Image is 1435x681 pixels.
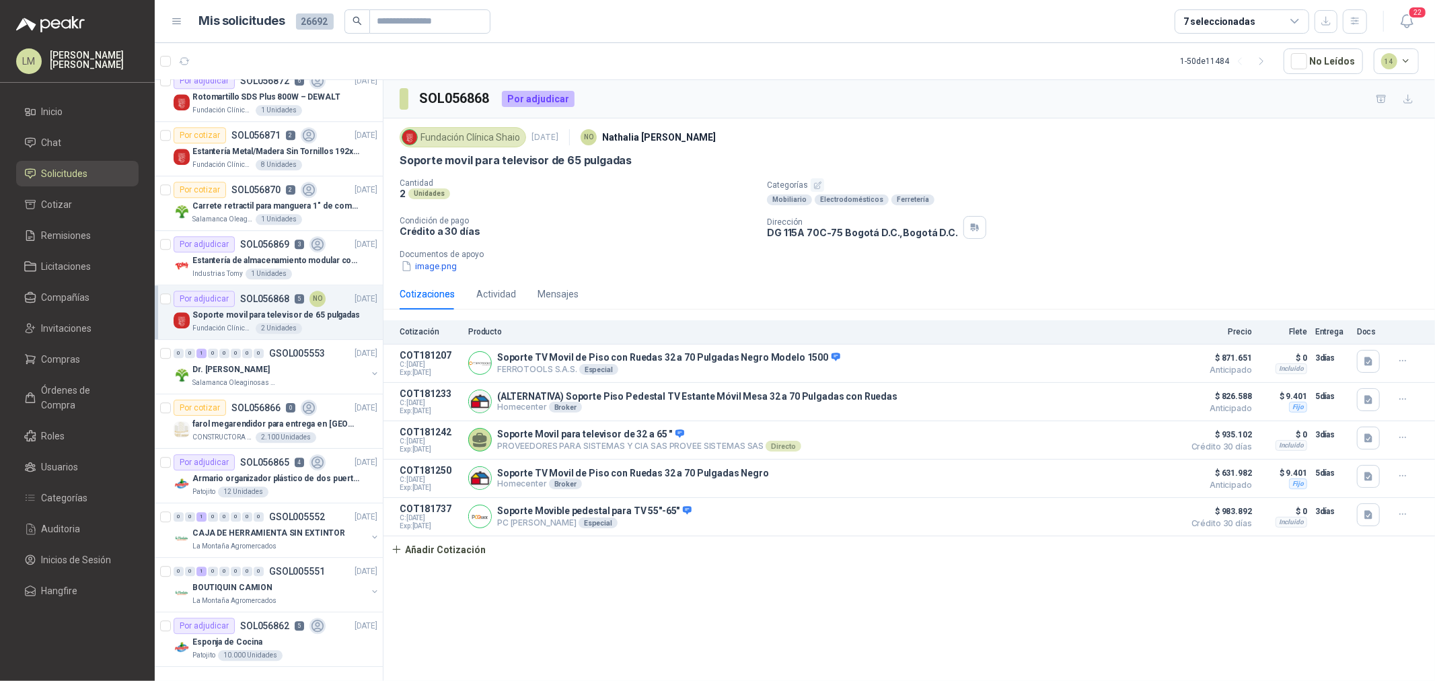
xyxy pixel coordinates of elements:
img: Company Logo [174,149,190,165]
span: 26692 [296,13,334,30]
p: 0 [286,403,295,413]
p: SOL056869 [240,240,289,249]
span: Auditoria [42,522,81,536]
span: 22 [1408,6,1427,19]
div: Por adjudicar [174,618,235,634]
span: Roles [42,429,65,443]
p: Precio [1185,327,1252,336]
span: Cotizar [42,197,73,212]
button: 14 [1374,48,1420,74]
img: Company Logo [174,367,190,383]
div: 0 [174,567,184,576]
div: 2.100 Unidades [256,432,316,443]
p: 2 [286,185,295,194]
span: $ 871.651 [1185,350,1252,366]
div: 0 [242,349,252,358]
div: Por adjudicar [502,91,575,107]
h1: Mis solicitudes [199,11,285,31]
img: Company Logo [174,258,190,274]
p: SOL056862 [240,621,289,631]
div: 0 [219,567,229,576]
a: Hangfire [16,578,139,604]
span: C: [DATE] [400,437,460,445]
a: Por adjudicarSOL0568726[DATE] Company LogoRotomartillo SDS Plus 800W – DEWALTFundación Clínica Sh... [155,67,383,122]
span: Exp: [DATE] [400,484,460,492]
div: Fijo [1289,402,1307,413]
p: SOL056868 [240,294,289,303]
p: CONSTRUCTORA GRUPO FIP [192,432,253,443]
div: 1 [196,512,207,522]
p: SOL056871 [231,131,281,140]
p: [DATE] [355,75,377,87]
img: Company Logo [174,94,190,110]
div: 0 [254,512,264,522]
div: Broker [549,402,582,413]
p: 5 días [1315,465,1349,481]
p: Esponja de Cocina [192,636,262,649]
div: Actividad [476,287,516,301]
a: Inicios de Sesión [16,547,139,573]
p: 2 [400,188,406,199]
div: 12 Unidades [218,487,268,497]
p: Dirección [767,217,958,227]
span: C: [DATE] [400,361,460,369]
span: Exp: [DATE] [400,369,460,377]
p: 6 [295,76,304,85]
div: 0 [242,512,252,522]
img: Company Logo [174,312,190,328]
p: COT181233 [400,388,460,399]
p: 3 [295,240,304,249]
div: 0 [174,512,184,522]
div: Ferretería [891,194,934,205]
a: Compañías [16,285,139,310]
div: Fijo [1289,478,1307,489]
div: 0 [231,349,241,358]
p: Industrias Tomy [192,268,243,279]
div: Fundación Clínica Shaio [400,127,526,147]
p: 4 [295,458,304,467]
p: Nathalia [PERSON_NAME] [602,130,716,145]
img: Company Logo [174,585,190,601]
span: Usuarios [42,460,79,474]
span: Exp: [DATE] [400,445,460,454]
p: 3 días [1315,503,1349,519]
span: Hangfire [42,583,78,598]
p: [DATE] [355,347,377,360]
p: Fundación Clínica Shaio [192,323,253,334]
div: Por adjudicar [174,73,235,89]
div: 2 Unidades [256,323,302,334]
a: Categorías [16,485,139,511]
p: BOUTIQUIN CAMION [192,581,272,594]
p: DG 115A 70C-75 Bogotá D.C. , Bogotá D.C. [767,227,958,238]
p: GSOL005552 [269,512,325,522]
p: Rotomartillo SDS Plus 800W – DEWALT [192,91,340,104]
span: Crédito 30 días [1185,443,1252,451]
a: Órdenes de Compra [16,378,139,418]
p: $ 0 [1260,427,1307,443]
span: $ 983.892 [1185,503,1252,519]
p: Entrega [1315,327,1349,336]
span: Compañías [42,290,90,305]
p: Homecenter [497,402,897,413]
div: 1 Unidades [246,268,292,279]
div: Incluido [1276,363,1307,374]
img: Company Logo [174,421,190,437]
span: search [353,16,362,26]
button: 22 [1395,9,1419,34]
p: Soporte movil para televisor de 65 pulgadas [192,309,360,322]
span: Anticipado [1185,481,1252,489]
p: Fundación Clínica Shaio [192,159,253,170]
div: Directo [766,441,801,452]
div: 1 Unidades [256,214,302,225]
p: 5 [295,294,304,303]
span: C: [DATE] [400,399,460,407]
p: SOL056870 [231,185,281,194]
p: Producto [468,327,1177,336]
p: Estantería Metal/Madera Sin Tornillos 192x100x50 cm 5 Niveles Gris [192,145,360,158]
span: Crédito 30 días [1185,519,1252,528]
p: La Montaña Agromercados [192,596,277,606]
div: 1 [196,567,207,576]
div: 0 [219,512,229,522]
p: [DATE] [355,511,377,524]
div: Unidades [408,188,450,199]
